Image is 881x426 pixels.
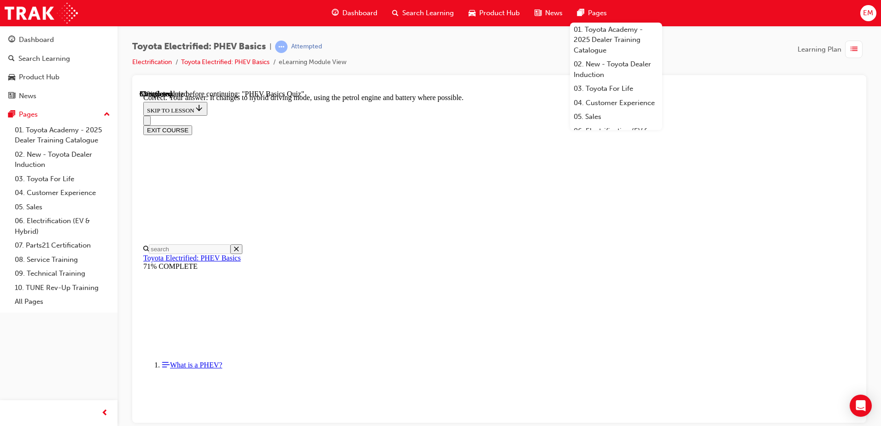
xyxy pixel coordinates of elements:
a: Toyota Electrified: PHEV Basics [181,58,270,66]
a: 07. Parts21 Certification [11,238,114,253]
span: news-icon [534,7,541,19]
span: guage-icon [8,36,15,44]
a: 01. Toyota Academy - 2025 Dealer Training Catalogue [570,23,662,58]
a: Electrification [132,58,172,66]
a: All Pages [11,295,114,309]
div: Correct. Your answer: It changes to hybrid driving mode, using the petrol engine and battery wher... [4,4,716,12]
span: car-icon [8,73,15,82]
span: up-icon [104,109,110,121]
a: Product Hub [4,69,114,86]
div: Dashboard [19,35,54,45]
span: search-icon [392,7,399,19]
div: Open Intercom Messenger [850,395,872,417]
span: car-icon [469,7,476,19]
a: car-iconProduct Hub [461,4,527,23]
span: guage-icon [332,7,339,19]
li: eLearning Module View [279,57,347,68]
div: Product Hub [19,72,59,83]
button: EXIT COURSE [4,35,53,45]
span: Pages [588,8,607,18]
button: DashboardSearch LearningProduct HubNews [4,30,114,106]
a: news-iconNews [527,4,570,23]
span: SKIP TO LESSON [7,17,64,24]
img: Trak [5,3,78,24]
button: Pages [4,106,114,123]
a: 06. Electrification (EV & Hybrid) [570,124,662,148]
button: EM [860,5,876,21]
a: 06. Electrification (EV & Hybrid) [11,214,114,238]
a: 03. Toyota For Life [11,172,114,186]
a: search-iconSearch Learning [385,4,461,23]
a: guage-iconDashboard [324,4,385,23]
button: Close navigation menu [4,26,11,35]
a: 02. New - Toyota Dealer Induction [570,57,662,82]
a: 04. Customer Experience [11,186,114,200]
span: Learning Plan [798,44,841,55]
span: pages-icon [8,111,15,119]
button: Learning Plan [798,41,866,58]
div: News [19,91,36,101]
a: Search Learning [4,50,114,67]
a: 03. Toyota For Life [570,82,662,96]
div: Attempted [291,42,322,51]
button: SKIP TO LESSON [4,12,68,26]
input: Search [9,154,91,164]
button: Close search menu [91,154,103,164]
a: 05. Sales [570,110,662,124]
div: Search Learning [18,53,70,64]
span: Toyota Electrified: PHEV Basics [132,41,266,52]
span: News [545,8,563,18]
a: News [4,88,114,105]
a: pages-iconPages [570,4,614,23]
span: EM [863,8,873,18]
a: 09. Technical Training [11,266,114,281]
span: news-icon [8,92,15,101]
a: Toyota Electrified: PHEV Basics [4,164,101,172]
a: 10. TUNE Rev-Up Training [11,281,114,295]
span: Product Hub [479,8,520,18]
a: 02. New - Toyota Dealer Induction [11,148,114,172]
span: search-icon [8,55,15,63]
div: 71% COMPLETE [4,172,716,181]
a: 01. Toyota Academy - 2025 Dealer Training Catalogue [11,123,114,148]
span: | [270,41,271,52]
span: Search Learning [402,8,454,18]
span: pages-icon [577,7,584,19]
span: prev-icon [101,408,108,419]
a: 08. Service Training [11,253,114,267]
div: Pages [19,109,38,120]
span: learningRecordVerb_ATTEMPT-icon [275,41,288,53]
a: Dashboard [4,31,114,48]
a: 04. Customer Experience [570,96,662,110]
span: Dashboard [342,8,377,18]
span: list-icon [851,44,858,55]
a: 05. Sales [11,200,114,214]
